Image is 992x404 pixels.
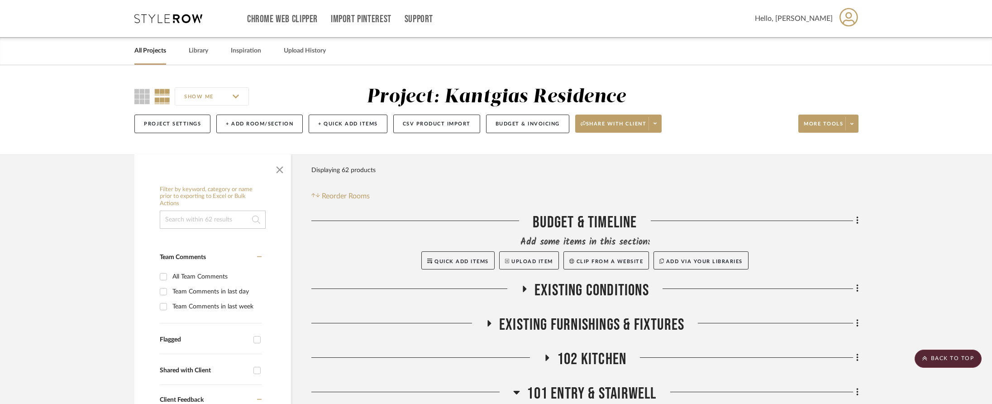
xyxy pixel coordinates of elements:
[160,254,206,260] span: Team Comments
[499,251,559,269] button: Upload Item
[231,45,261,57] a: Inspiration
[527,384,656,404] span: 101 Entry & Stairwell
[434,259,489,264] span: Quick Add Items
[915,350,982,368] scroll-to-top-button: BACK TO TOP
[247,15,318,23] a: Chrome Web Clipper
[284,45,326,57] a: Upload History
[322,191,370,202] span: Reorder Rooms
[311,191,370,202] button: Reorder Rooms
[309,115,387,133] button: + Quick Add Items
[575,115,662,133] button: Share with client
[160,186,266,207] h6: Filter by keyword, category or name prior to exporting to Excel or Bulk Actions
[804,120,843,134] span: More tools
[367,87,626,106] div: Project: Kantgias Residence
[331,15,391,23] a: Import Pinterest
[134,45,166,57] a: All Projects
[134,115,210,133] button: Project Settings
[798,115,858,133] button: More tools
[755,13,833,24] span: Hello, [PERSON_NAME]
[189,45,208,57] a: Library
[486,115,569,133] button: Budget & Invoicing
[160,397,204,403] span: Client Feedback
[421,251,495,269] button: Quick Add Items
[216,115,303,133] button: + Add Room/Section
[160,211,266,229] input: Search within 62 results
[311,161,376,179] div: Displaying 62 products
[172,269,259,284] div: All Team Comments
[393,115,480,133] button: CSV Product Import
[405,15,433,23] a: Support
[172,284,259,299] div: Team Comments in last day
[653,251,749,269] button: Add via your libraries
[534,281,649,300] span: Existing Conditions
[311,236,858,249] div: Add some items in this section:
[581,120,647,134] span: Share with client
[160,367,249,375] div: Shared with Client
[557,350,626,369] span: 102 Kitchen
[160,336,249,344] div: Flagged
[271,159,289,177] button: Close
[499,315,684,335] span: Existing Furnishings & Fixtures
[563,251,649,269] button: Clip from a website
[172,299,259,314] div: Team Comments in last week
